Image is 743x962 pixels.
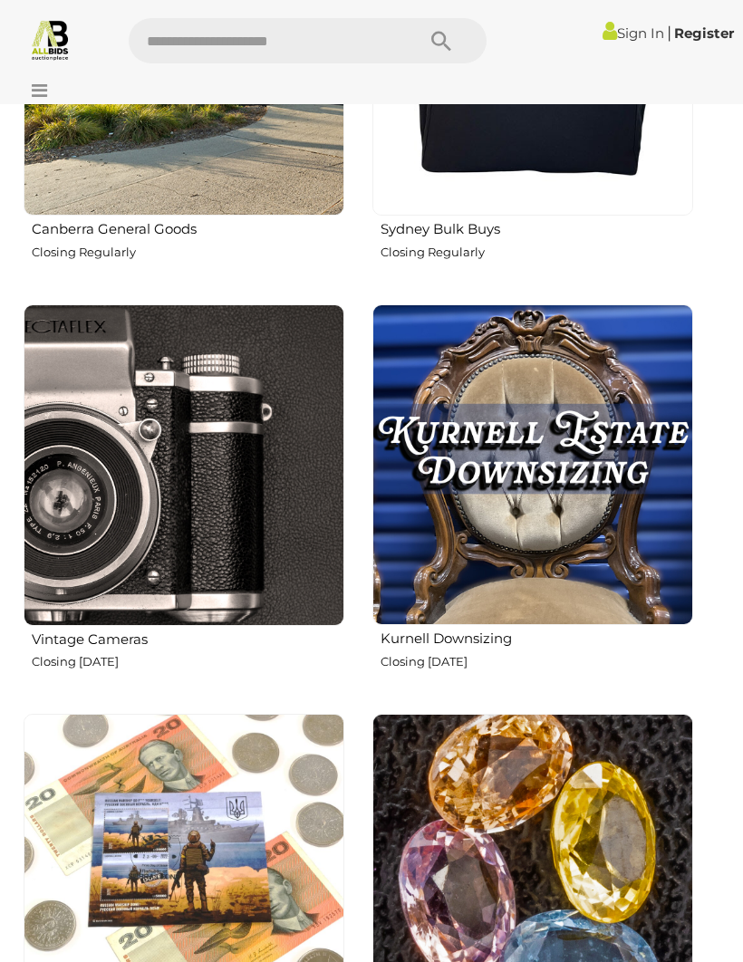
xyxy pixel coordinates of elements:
button: Search [396,18,487,63]
h2: Kurnell Downsizing [381,627,693,647]
h2: Vintage Cameras [32,628,344,648]
a: Kurnell Downsizing Closing [DATE] [371,303,693,699]
a: Register [674,24,734,42]
h2: Canberra General Goods [32,217,344,237]
p: Closing Regularly [381,242,693,263]
img: Vintage Cameras [24,304,344,625]
p: Closing Regularly [32,242,344,263]
img: Kurnell Downsizing [372,304,693,625]
p: Closing [DATE] [32,651,344,672]
img: Allbids.com.au [29,18,72,61]
span: | [667,23,671,43]
h2: Sydney Bulk Buys [381,217,693,237]
p: Closing [DATE] [381,651,693,672]
a: Vintage Cameras Closing [DATE] [23,303,344,699]
a: Sign In [603,24,664,42]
